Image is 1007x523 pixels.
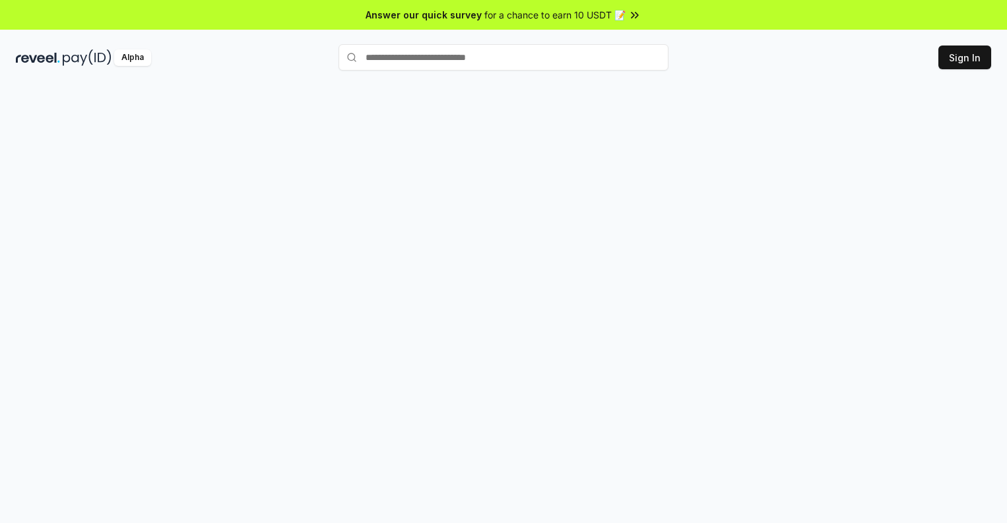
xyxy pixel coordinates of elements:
[366,8,482,22] span: Answer our quick survey
[938,46,991,69] button: Sign In
[484,8,626,22] span: for a chance to earn 10 USDT 📝
[114,49,151,66] div: Alpha
[63,49,112,66] img: pay_id
[16,49,60,66] img: reveel_dark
